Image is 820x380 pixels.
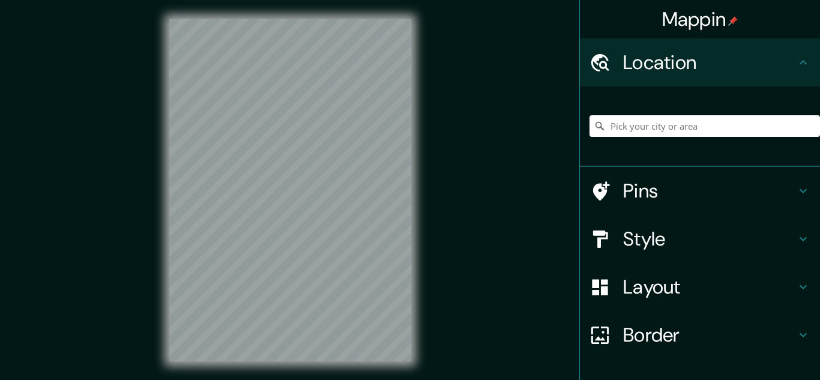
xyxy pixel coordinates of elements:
[623,50,796,74] h4: Location
[589,115,820,137] input: Pick your city or area
[623,323,796,347] h4: Border
[580,215,820,263] div: Style
[580,38,820,86] div: Location
[580,311,820,359] div: Border
[662,7,738,31] h4: Mappin
[580,263,820,311] div: Layout
[623,275,796,299] h4: Layout
[623,179,796,203] h4: Pins
[580,167,820,215] div: Pins
[728,16,738,26] img: pin-icon.png
[623,227,796,251] h4: Style
[169,19,411,361] canvas: Map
